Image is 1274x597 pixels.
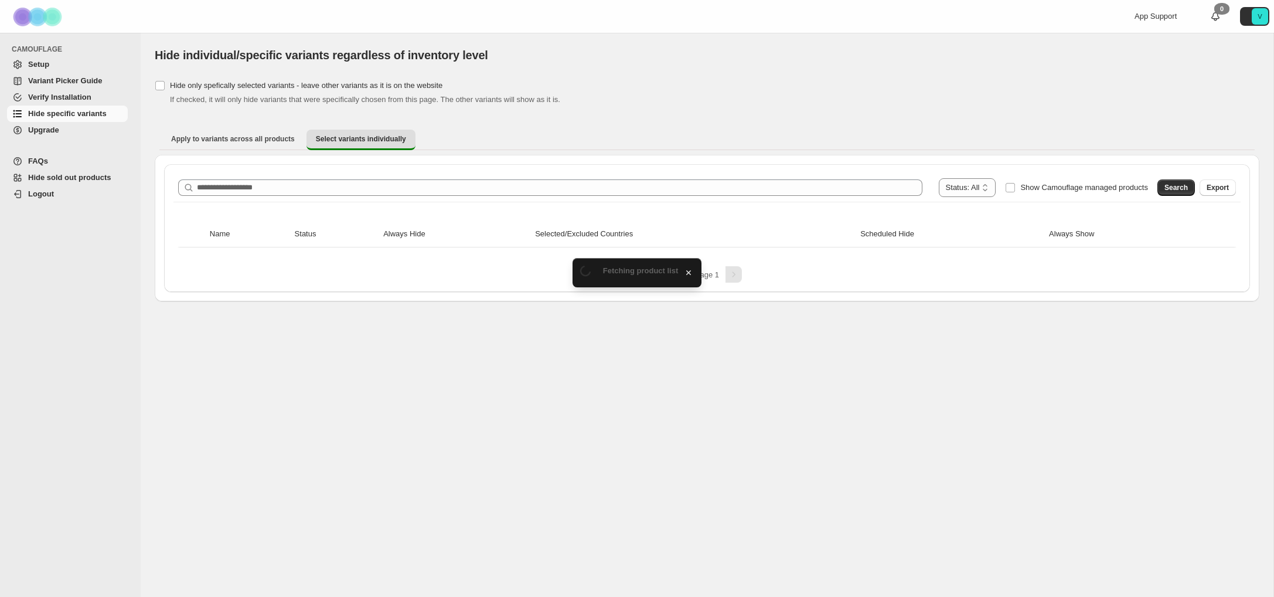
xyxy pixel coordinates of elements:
[9,1,68,33] img: Camouflage
[162,130,304,148] button: Apply to variants across all products
[1045,221,1208,247] th: Always Show
[1214,3,1229,15] div: 0
[1135,12,1177,21] span: App Support
[1258,13,1262,20] text: V
[28,189,54,198] span: Logout
[857,221,1045,247] th: Scheduled Hide
[28,173,111,182] span: Hide sold out products
[170,81,442,90] span: Hide only spefically selected variants - leave other variants as it is on the website
[7,153,128,169] a: FAQs
[306,130,415,150] button: Select variants individually
[291,221,380,247] th: Status
[28,125,59,134] span: Upgrade
[1240,7,1269,26] button: Avatar with initials V
[28,76,102,85] span: Variant Picker Guide
[12,45,132,54] span: CAMOUFLAGE
[1157,179,1195,196] button: Search
[7,186,128,202] a: Logout
[603,266,679,275] span: Fetching product list
[1164,183,1188,192] span: Search
[7,56,128,73] a: Setup
[316,134,406,144] span: Select variants individually
[173,266,1241,283] nav: Pagination
[155,155,1259,301] div: Select variants individually
[7,73,128,89] a: Variant Picker Guide
[7,122,128,138] a: Upgrade
[28,93,91,101] span: Verify Installation
[7,106,128,122] a: Hide specific variants
[28,157,48,165] span: FAQs
[695,270,719,279] span: Page 1
[380,221,532,247] th: Always Hide
[155,49,488,62] span: Hide individual/specific variants regardless of inventory level
[1252,8,1268,25] span: Avatar with initials V
[1207,183,1229,192] span: Export
[7,169,128,186] a: Hide sold out products
[170,95,560,104] span: If checked, it will only hide variants that were specifically chosen from this page. The other va...
[206,221,291,247] th: Name
[28,60,49,69] span: Setup
[1020,183,1148,192] span: Show Camouflage managed products
[1210,11,1221,22] a: 0
[1200,179,1236,196] button: Export
[532,221,857,247] th: Selected/Excluded Countries
[171,134,295,144] span: Apply to variants across all products
[7,89,128,106] a: Verify Installation
[28,109,107,118] span: Hide specific variants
